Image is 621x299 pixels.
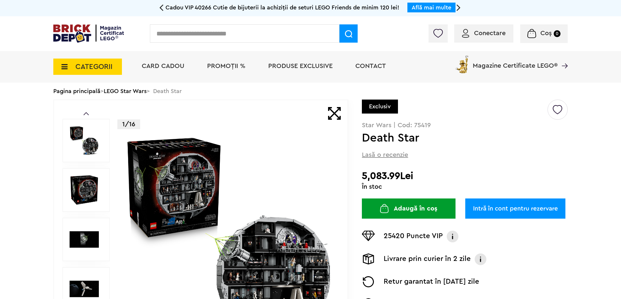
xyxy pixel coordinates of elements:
img: Info VIP [446,231,459,242]
a: Produse exclusive [268,63,333,69]
img: Returnare [362,276,375,287]
span: Lasă o recenzie [362,150,408,159]
p: Star Wars | Cod: 75419 [362,122,568,129]
span: Conectare [474,30,506,36]
p: 1/16 [117,119,140,129]
h2: 5,083.99Lei [362,170,568,182]
span: Cadou VIP 40266 Cutie de bijuterii la achiziții de seturi LEGO Friends de minim 120 lei! [165,5,399,10]
div: În stoc [362,183,568,190]
a: Contact [355,63,386,69]
div: Exclusiv [362,100,398,114]
img: Info livrare prin curier [474,253,487,265]
img: Death Star LEGO 75419 [70,225,99,254]
span: CATEGORII [75,63,112,70]
h1: Death Star [362,132,547,144]
img: Death Star [70,126,99,155]
span: Coș [540,30,552,36]
a: PROMOȚII % [207,63,245,69]
small: 0 [554,30,561,37]
a: Magazine Certificate LEGO® [558,54,568,61]
button: Adaugă în coș [362,198,456,219]
div: > > Death Star [53,83,568,100]
img: Death Star [70,175,99,205]
a: Intră în cont pentru rezervare [465,198,565,219]
a: Card Cadou [142,63,184,69]
span: Magazine Certificate LEGO® [473,54,558,69]
a: LEGO Star Wars [104,88,147,94]
a: Conectare [462,30,506,36]
a: Prev [84,112,89,115]
p: 25420 Puncte VIP [384,231,443,242]
a: Află mai multe [412,5,451,10]
img: Puncte VIP [362,231,375,241]
p: Livrare prin curier în 2 zile [384,253,471,265]
a: Pagina principală [53,88,100,94]
img: Livrare [362,253,375,265]
p: Retur garantat în [DATE] zile [384,276,479,287]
